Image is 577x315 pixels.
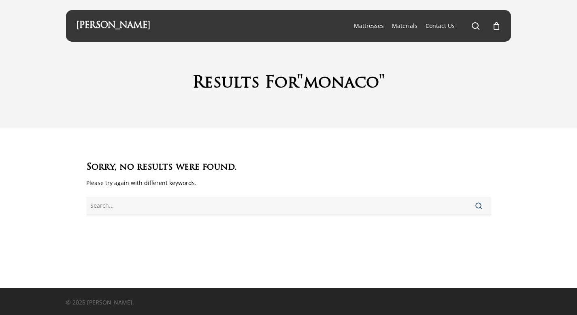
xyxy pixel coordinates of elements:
a: Mattresses [354,22,384,30]
span: "monaco" [297,75,385,92]
p: Please try again with different keywords. [86,178,491,197]
a: Contact Us [426,22,455,30]
input: Search for: [86,197,491,215]
h3: Sorry, no results were found. [86,161,491,175]
a: Materials [392,22,417,30]
a: [PERSON_NAME] [76,21,150,30]
h1: Results For [66,73,511,94]
p: © 2025 [PERSON_NAME]. [66,298,247,307]
nav: Main Menu [350,10,501,42]
a: Cart [492,21,501,30]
